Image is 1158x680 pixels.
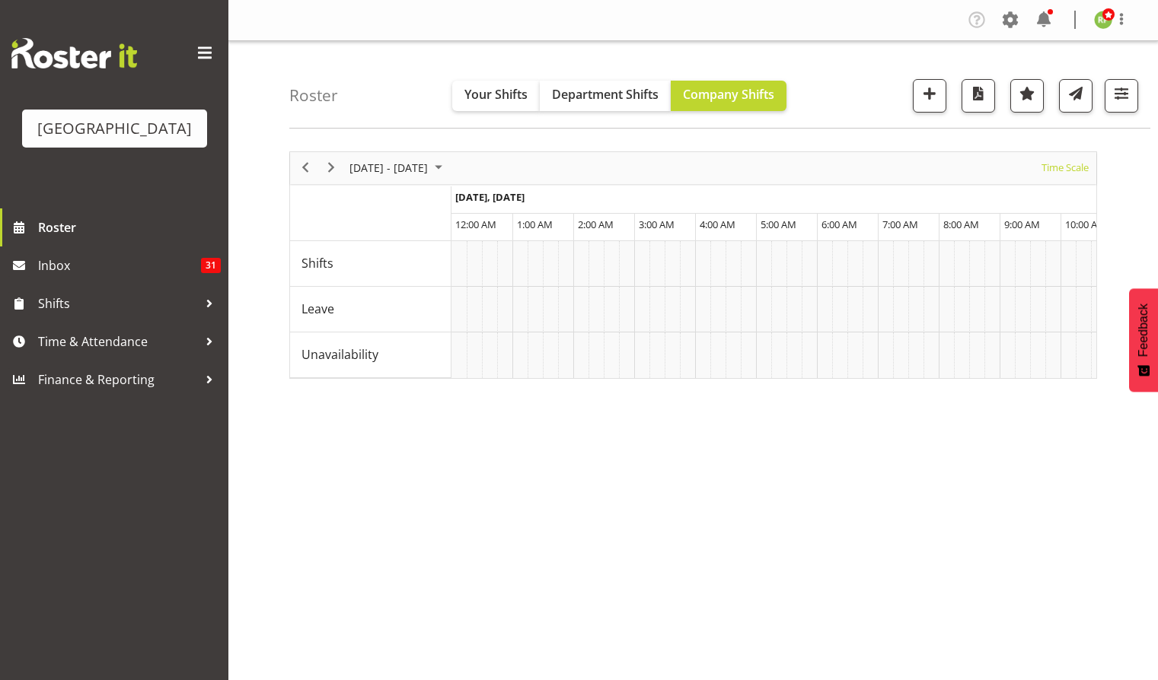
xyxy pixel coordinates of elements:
span: Leave [301,300,334,318]
button: Download a PDF of the roster according to the set date range. [962,79,995,113]
span: Inbox [38,254,201,277]
span: 7:00 AM [882,218,918,231]
span: 1:00 AM [517,218,553,231]
button: Time Scale [1039,158,1092,177]
span: Feedback [1137,303,1150,357]
span: Unavailability [301,345,378,364]
button: Add a new shift [913,79,946,113]
span: 10:00 AM [1065,218,1106,231]
td: Unavailability resource [290,332,451,378]
img: Rosterit website logo [11,38,137,68]
div: next period [318,152,344,184]
span: Time Scale [1040,158,1090,177]
span: Time & Attendance [38,330,198,353]
td: Leave resource [290,287,451,332]
span: 9:00 AM [1004,218,1040,231]
span: 8:00 AM [943,218,979,231]
span: Department Shifts [552,86,659,103]
img: richard-freeman9074.jpg [1094,11,1112,29]
span: [DATE], [DATE] [455,190,525,204]
button: Next [321,158,342,177]
span: Roster [38,216,221,239]
button: Filter Shifts [1105,79,1138,113]
td: Shifts resource [290,241,451,287]
span: Finance & Reporting [38,368,198,391]
span: 2:00 AM [578,218,614,231]
div: previous period [292,152,318,184]
span: 12:00 AM [455,218,496,231]
button: Feedback - Show survey [1129,288,1158,392]
span: 6:00 AM [821,218,857,231]
div: Timeline Week of August 15, 2025 [289,151,1097,379]
button: Highlight an important date within the roster. [1010,79,1044,113]
button: Previous [295,158,316,177]
span: Company Shifts [683,86,774,103]
button: Company Shifts [671,81,786,111]
div: August 11 - 17, 2025 [344,152,451,184]
span: Your Shifts [464,86,528,103]
span: 4:00 AM [700,218,735,231]
button: Department Shifts [540,81,671,111]
span: Shifts [38,292,198,315]
span: Shifts [301,254,333,272]
button: Your Shifts [452,81,540,111]
span: 5:00 AM [761,218,796,231]
button: Send a list of all shifts for the selected filtered period to all rostered employees. [1059,79,1093,113]
span: 31 [201,258,221,273]
div: [GEOGRAPHIC_DATA] [37,117,192,140]
button: August 2025 [347,158,449,177]
h4: Roster [289,87,338,104]
span: 3:00 AM [639,218,675,231]
span: [DATE] - [DATE] [348,158,429,177]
